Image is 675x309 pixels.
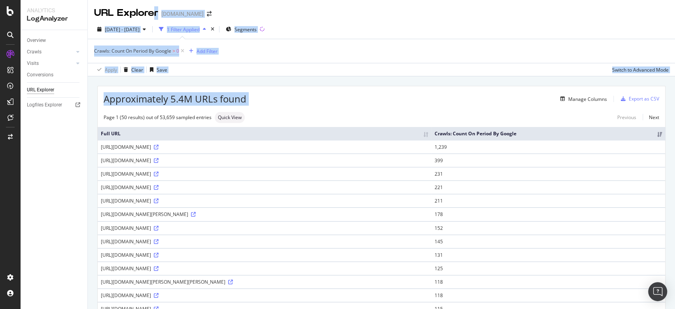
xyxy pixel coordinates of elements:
[27,59,74,68] a: Visits
[172,47,175,54] span: >
[431,127,665,140] th: Crawls: Count On Period By Google: activate to sort column ascending
[105,66,117,73] div: Apply
[27,48,74,56] a: Crawls
[176,45,179,57] span: 0
[27,101,62,109] div: Logfiles Explorer
[431,180,665,194] td: 221
[186,46,217,56] button: Add Filter
[27,36,82,45] a: Overview
[94,63,117,76] button: Apply
[101,144,428,150] div: [URL][DOMAIN_NAME]
[27,86,82,94] a: URL Explorer
[101,211,428,218] div: [URL][DOMAIN_NAME][PERSON_NAME]
[612,66,669,73] div: Switch to Advanced Mode
[105,26,140,33] span: [DATE] - [DATE]
[101,184,428,191] div: [URL][DOMAIN_NAME]
[431,207,665,221] td: 178
[648,282,667,301] div: Open Intercom Messenger
[161,10,204,18] div: [DOMAIN_NAME]
[101,279,428,285] div: [URL][DOMAIN_NAME][PERSON_NAME][PERSON_NAME]
[431,248,665,262] td: 131
[643,112,659,123] a: Next
[218,115,242,120] span: Quick View
[101,171,428,177] div: [URL][DOMAIN_NAME]
[618,93,659,105] button: Export as CSV
[101,225,428,231] div: [URL][DOMAIN_NAME]
[431,167,665,180] td: 231
[27,86,54,94] div: URL Explorer
[215,112,245,123] div: neutral label
[121,63,143,76] button: Clear
[27,101,82,109] a: Logfiles Explorer
[629,95,659,102] div: Export as CSV
[27,71,82,79] a: Conversions
[431,154,665,167] td: 399
[101,238,428,245] div: [URL][DOMAIN_NAME]
[609,63,669,76] button: Switch to Advanced Mode
[94,47,171,54] span: Crawls: Count On Period By Google
[167,26,200,33] div: 1 Filter Applied
[568,96,607,102] div: Manage Columns
[101,252,428,258] div: [URL][DOMAIN_NAME]
[104,114,212,121] div: Page 1 (50 results) out of 53,659 sampled entries
[431,235,665,248] td: 145
[234,26,257,33] span: Segments
[27,71,53,79] div: Conversions
[101,292,428,299] div: [URL][DOMAIN_NAME]
[98,127,431,140] th: Full URL: activate to sort column ascending
[156,23,209,36] button: 1 Filter Applied
[557,94,607,104] button: Manage Columns
[27,6,81,14] div: Analytics
[94,6,158,20] div: URL Explorer
[94,23,149,36] button: [DATE] - [DATE]
[27,48,42,56] div: Crawls
[209,25,216,33] div: times
[104,92,246,106] span: Approximately 5.4M URLs found
[431,194,665,207] td: 211
[101,197,428,204] div: [URL][DOMAIN_NAME]
[431,221,665,235] td: 152
[27,14,81,23] div: LogAnalyzer
[147,63,167,76] button: Save
[27,59,39,68] div: Visits
[131,66,143,73] div: Clear
[223,23,260,36] button: Segments
[101,265,428,272] div: [URL][DOMAIN_NAME]
[431,262,665,275] td: 125
[431,140,665,154] td: 1,239
[101,157,428,164] div: [URL][DOMAIN_NAME]
[27,36,46,45] div: Overview
[207,11,212,17] div: arrow-right-arrow-left
[197,48,217,55] div: Add Filter
[157,66,167,73] div: Save
[431,288,665,302] td: 118
[431,275,665,288] td: 118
